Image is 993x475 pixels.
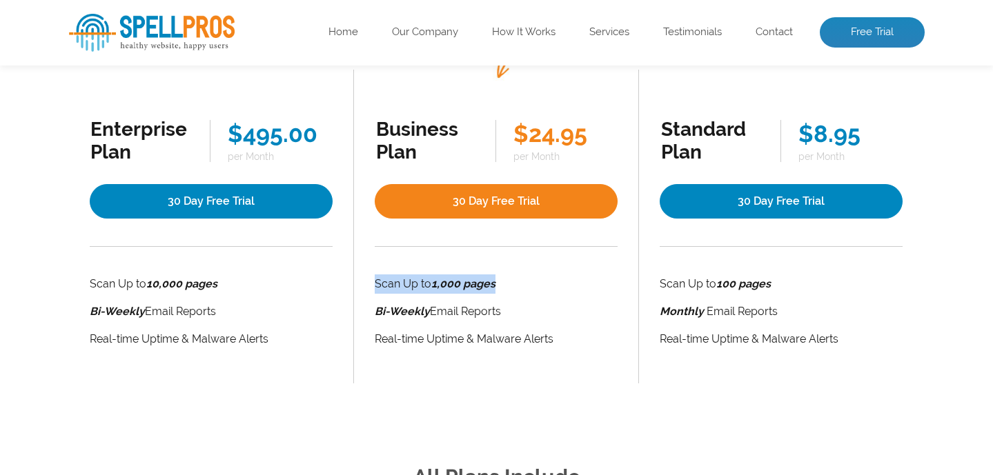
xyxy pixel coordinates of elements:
a: Testimonials [663,26,722,39]
li: Real-time Uptime & Malware Alerts [375,330,618,349]
div: $495.00 [228,120,331,148]
li: Email Reports [660,302,903,321]
a: Free Trial [820,17,925,48]
strong: 100 pages [716,277,771,290]
li: Scan Up to [660,274,903,294]
img: SpellPros [69,14,235,52]
a: Home [328,26,358,39]
li: Email Reports [375,302,618,321]
div: Business Plan [376,118,478,163]
span: per Month [513,151,617,162]
i: Bi-Weekly [90,305,145,318]
li: Real-time Uptime & Malware Alerts [660,330,903,349]
div: $24.95 [513,120,617,148]
a: Our Company [392,26,458,39]
strong: 1,000 pages [431,277,495,290]
strong: 10,000 pages [146,277,217,290]
i: Bi-Weekly [375,305,430,318]
li: Scan Up to [375,274,618,294]
li: Email Reports [90,302,333,321]
div: Enterprise Plan [90,118,193,163]
a: Contact [756,26,793,39]
a: How It Works [492,26,556,39]
li: Real-time Uptime & Malware Alerts [90,330,333,349]
div: $8.95 [798,120,902,148]
span: per Month [228,151,331,162]
a: 30 Day Free Trial [375,184,618,219]
a: 30 Day Free Trial [660,184,903,219]
a: 30 Day Free Trial [90,184,333,219]
strong: Monthly [660,305,704,318]
div: Standard Plan [661,118,763,163]
li: Scan Up to [90,274,333,294]
span: per Month [798,151,902,162]
a: Services [589,26,629,39]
